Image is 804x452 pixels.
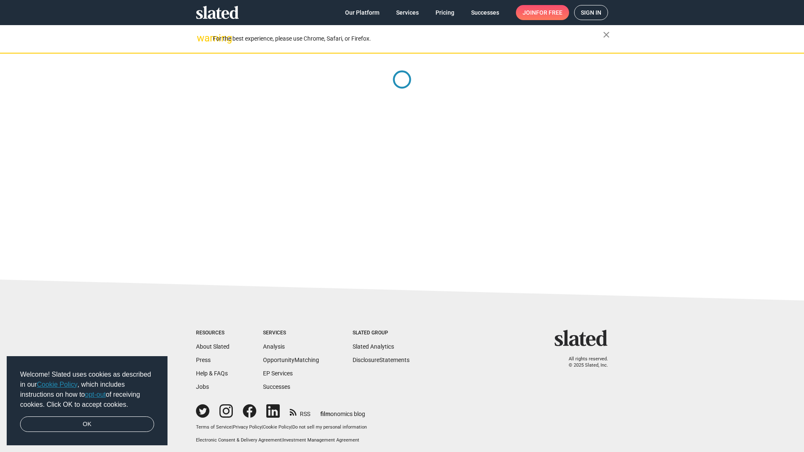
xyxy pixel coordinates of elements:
[262,424,263,430] span: |
[7,356,167,446] div: cookieconsent
[196,383,209,390] a: Jobs
[263,424,291,430] a: Cookie Policy
[435,5,454,20] span: Pricing
[523,5,562,20] span: Join
[20,370,154,410] span: Welcome! Slated uses cookies as described in our , which includes instructions on how to of recei...
[232,424,233,430] span: |
[37,381,77,388] a: Cookie Policy
[196,437,281,443] a: Electronic Consent & Delivery Agreement
[196,370,228,377] a: Help & FAQs
[196,330,229,336] div: Resources
[196,424,232,430] a: Terms of Service
[345,5,379,20] span: Our Platform
[471,5,499,20] span: Successes
[283,437,359,443] a: Investment Management Agreement
[429,5,461,20] a: Pricing
[353,343,394,350] a: Slated Analytics
[464,5,506,20] a: Successes
[291,424,292,430] span: |
[281,437,283,443] span: |
[197,33,207,43] mat-icon: warning
[389,5,425,20] a: Services
[320,403,365,418] a: filmonomics blog
[20,416,154,432] a: dismiss cookie message
[536,5,562,20] span: for free
[353,330,410,336] div: Slated Group
[263,343,285,350] a: Analysis
[601,30,611,40] mat-icon: close
[574,5,608,20] a: Sign in
[290,405,310,418] a: RSS
[263,383,290,390] a: Successes
[196,343,229,350] a: About Slated
[516,5,569,20] a: Joinfor free
[320,411,330,417] span: film
[560,356,608,368] p: All rights reserved. © 2025 Slated, Inc.
[353,357,410,363] a: DisclosureStatements
[396,5,419,20] span: Services
[196,357,211,363] a: Press
[213,33,603,44] div: For the best experience, please use Chrome, Safari, or Firefox.
[263,330,319,336] div: Services
[85,391,106,398] a: opt-out
[233,424,262,430] a: Privacy Policy
[338,5,386,20] a: Our Platform
[292,424,367,431] button: Do not sell my personal information
[581,5,601,20] span: Sign in
[263,357,319,363] a: OpportunityMatching
[263,370,293,377] a: EP Services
